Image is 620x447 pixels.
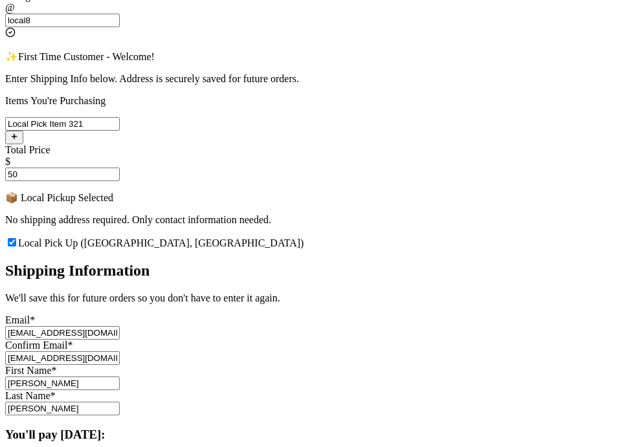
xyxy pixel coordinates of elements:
span: First Time Customer - Welcome! [18,51,155,62]
h3: You'll pay [DATE]: [5,428,615,442]
input: Last Name [5,402,120,415]
input: Confirm Email [5,351,120,365]
input: ex.funky hat [5,117,120,131]
input: Email [5,326,120,340]
label: Last Name [5,390,56,401]
div: $ [5,156,615,168]
p: We'll save this for future orders so you don't have to enter it again. [5,292,615,304]
h2: Shipping Information [5,262,615,279]
span: Local Pick Up ([GEOGRAPHIC_DATA], [GEOGRAPHIC_DATA]) [18,237,304,248]
input: Local Pick Up ([GEOGRAPHIC_DATA], [GEOGRAPHIC_DATA]) [8,238,16,246]
p: Enter Shipping Info below. Address is securely saved for future orders. [5,73,615,85]
label: First Name [5,365,57,376]
span: ✨ [5,51,18,62]
div: @ [5,2,615,14]
label: Total Price [5,144,50,155]
label: Confirm Email [5,340,72,351]
p: No shipping address required. Only contact information needed. [5,214,615,226]
p: 📦 Local Pickup Selected [5,191,615,204]
label: Email [5,314,35,325]
input: Enter Mutually Agreed Payment [5,168,120,181]
input: First Name [5,376,120,390]
p: Items You're Purchasing [5,95,615,107]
